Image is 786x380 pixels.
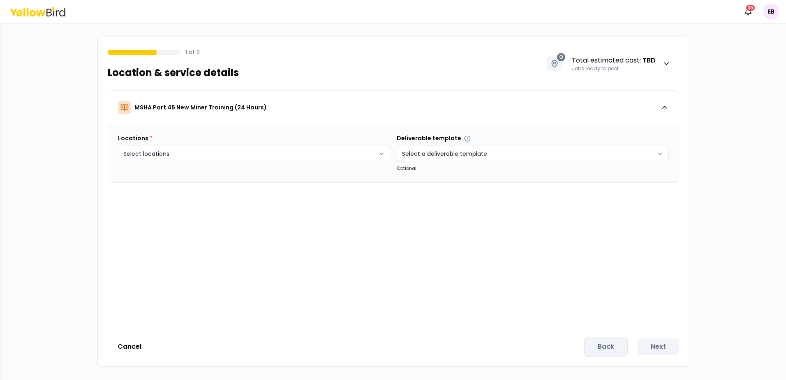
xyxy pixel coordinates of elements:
div: 30 [745,4,756,12]
small: Optional [397,165,416,171]
strong: TBD [643,56,656,65]
p: MSHA Part 46 New Miner Training (24 Hours) [134,103,267,111]
h1: Location & service details [108,66,239,79]
button: 0Total estimated cost: TBDJobs ready to post [539,47,679,81]
button: MSHA Part 46 New Miner Training (24 Hours) [108,91,679,124]
label: Locations [118,134,153,142]
span: EB [763,3,779,20]
p: 1 of 2 [185,48,200,56]
span: Total estimated cost : [572,56,656,65]
button: Select a deliverable template [397,146,669,162]
div: MSHA Part 46 New Miner Training (24 Hours) [108,124,679,182]
label: Deliverable template [397,134,471,142]
button: Select locations [118,146,390,162]
span: Select a deliverable template [402,150,487,158]
span: 0 [557,53,565,61]
span: Jobs ready to post [572,65,619,72]
button: Cancel [108,338,151,355]
span: Select locations [123,150,169,158]
button: 30 [740,3,756,20]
